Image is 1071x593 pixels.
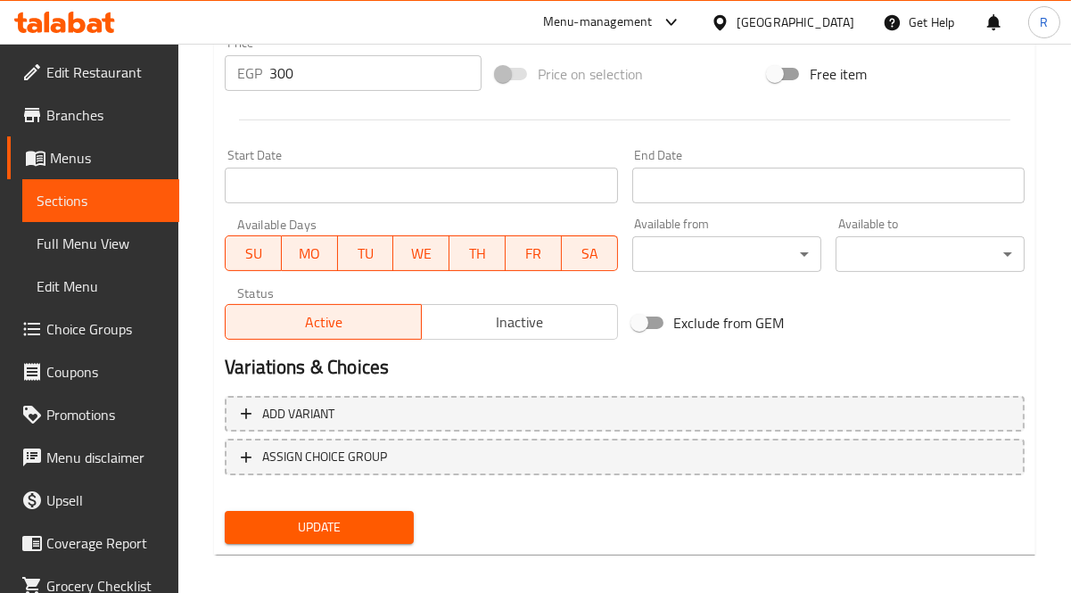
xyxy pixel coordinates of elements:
[37,276,165,297] span: Edit Menu
[429,309,611,335] span: Inactive
[37,233,165,254] span: Full Menu View
[225,235,282,271] button: SU
[538,63,643,85] span: Price on selection
[674,312,785,334] span: Exclude from GEM
[262,403,334,425] span: Add variant
[7,350,179,393] a: Coupons
[46,62,165,83] span: Edit Restaurant
[46,532,165,554] span: Coverage Report
[7,136,179,179] a: Menus
[46,361,165,383] span: Coupons
[1040,12,1048,32] span: R
[449,235,506,271] button: TH
[737,12,854,32] div: [GEOGRAPHIC_DATA]
[457,241,498,267] span: TH
[569,241,611,267] span: SA
[225,304,422,340] button: Active
[632,236,821,272] div: ​
[282,235,338,271] button: MO
[7,308,179,350] a: Choice Groups
[50,147,165,169] span: Menus
[237,62,262,84] p: EGP
[338,235,394,271] button: TU
[233,241,275,267] span: SU
[22,179,179,222] a: Sections
[46,104,165,126] span: Branches
[225,439,1025,475] button: ASSIGN CHOICE GROUP
[421,304,618,340] button: Inactive
[393,235,449,271] button: WE
[269,55,482,91] input: Please enter price
[7,522,179,564] a: Coverage Report
[7,94,179,136] a: Branches
[46,318,165,340] span: Choice Groups
[7,436,179,479] a: Menu disclaimer
[46,490,165,511] span: Upsell
[225,511,414,544] button: Update
[225,396,1025,432] button: Add variant
[46,404,165,425] span: Promotions
[262,446,387,468] span: ASSIGN CHOICE GROUP
[22,265,179,308] a: Edit Menu
[225,354,1025,381] h2: Variations & Choices
[810,63,867,85] span: Free item
[543,12,653,33] div: Menu-management
[513,241,555,267] span: FR
[562,235,618,271] button: SA
[7,393,179,436] a: Promotions
[46,447,165,468] span: Menu disclaimer
[289,241,331,267] span: MO
[836,236,1025,272] div: ​
[506,235,562,271] button: FR
[7,479,179,522] a: Upsell
[233,309,415,335] span: Active
[400,241,442,267] span: WE
[37,190,165,211] span: Sections
[239,516,400,539] span: Update
[7,51,179,94] a: Edit Restaurant
[345,241,387,267] span: TU
[22,222,179,265] a: Full Menu View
